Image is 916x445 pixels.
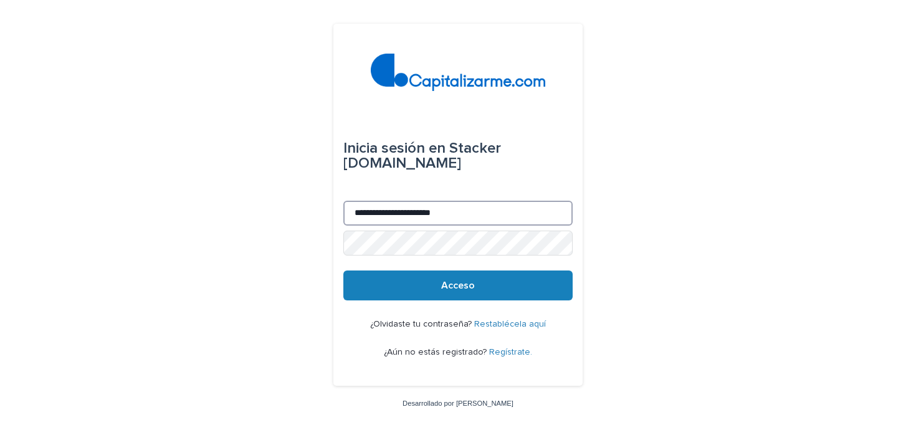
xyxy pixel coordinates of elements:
button: Acceso [343,270,573,300]
a: Desarrollado por [PERSON_NAME] [403,400,513,407]
img: 4arMvv9wSvmHTHbXwTim [371,54,546,91]
font: Inicia sesión en [343,141,446,156]
font: Stacker [DOMAIN_NAME] [343,141,501,171]
font: Acceso [441,280,475,290]
font: ¿Aún no estás registrado? [384,348,487,356]
a: Regístrate. [489,348,532,356]
font: ¿Olvidaste tu contraseña? [370,320,472,328]
a: Restablécela aquí [474,320,546,328]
